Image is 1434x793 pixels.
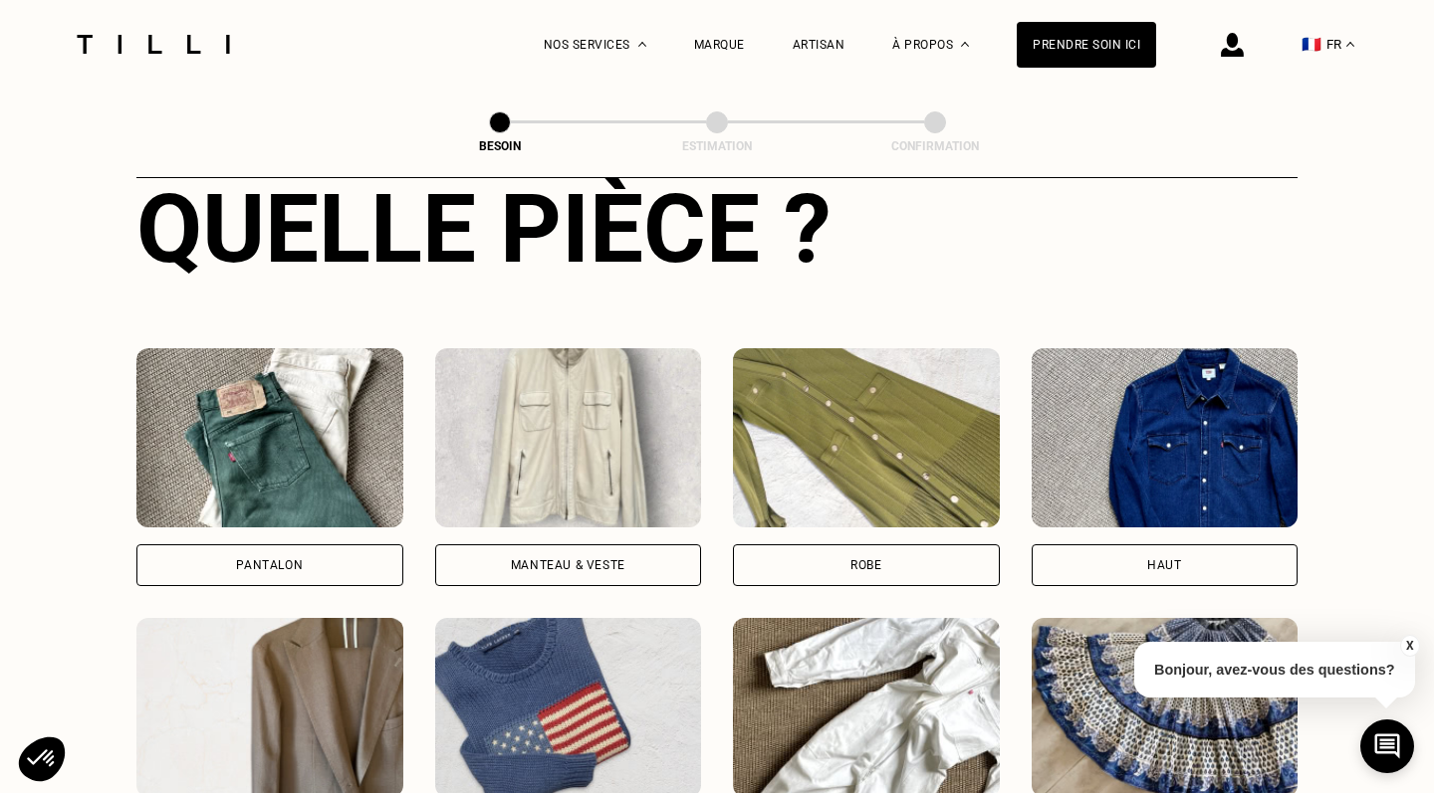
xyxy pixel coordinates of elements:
a: Marque [694,38,745,52]
a: Artisan [793,38,845,52]
img: Tilli retouche votre Pantalon [136,348,403,527]
div: Manteau & Veste [511,559,625,571]
div: Haut [1147,559,1181,571]
img: menu déroulant [1346,42,1354,47]
div: Estimation [617,139,817,153]
p: Bonjour, avez-vous des questions? [1134,642,1415,697]
div: Confirmation [836,139,1035,153]
div: Robe [850,559,881,571]
img: icône connexion [1221,33,1244,57]
div: Pantalon [236,559,303,571]
a: Prendre soin ici [1017,22,1156,68]
div: Quelle pièce ? [136,173,1298,285]
img: Menu déroulant [638,42,646,47]
div: Besoin [400,139,599,153]
img: Tilli retouche votre Haut [1032,348,1299,527]
button: X [1399,635,1419,657]
img: Tilli retouche votre Manteau & Veste [435,348,702,527]
img: Menu déroulant à propos [961,42,969,47]
img: Tilli retouche votre Robe [733,348,1000,527]
span: 🇫🇷 [1302,35,1321,54]
img: Logo du service de couturière Tilli [70,35,237,54]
